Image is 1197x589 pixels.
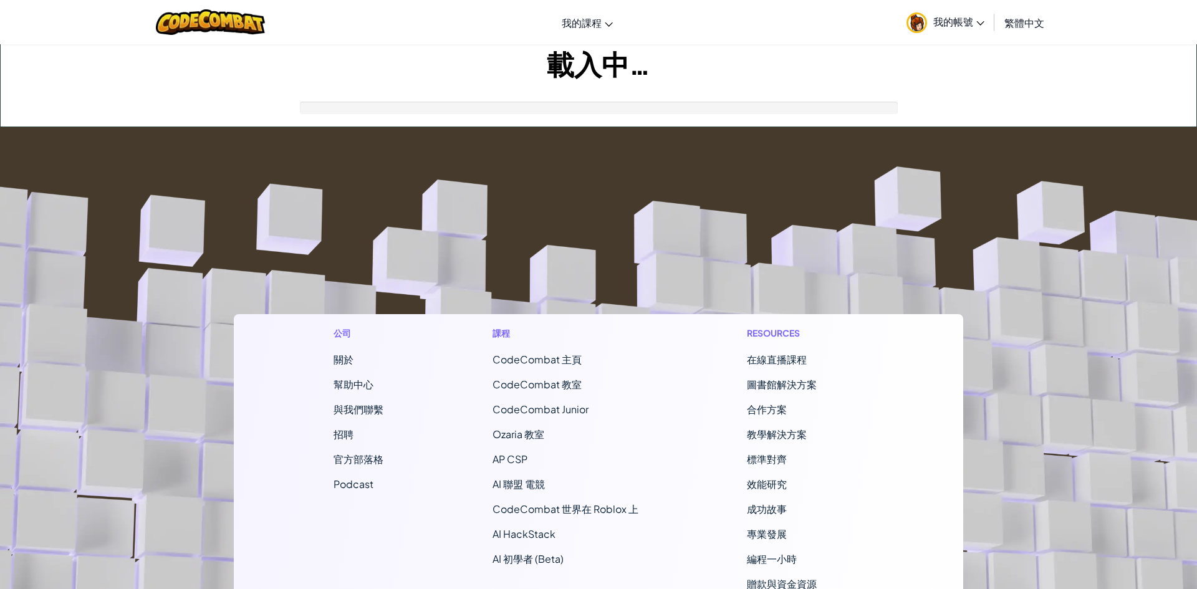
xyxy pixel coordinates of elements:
a: CodeCombat 教室 [493,378,582,391]
a: 合作方案 [747,403,787,416]
a: CodeCombat Junior [493,403,589,416]
a: Ozaria 教室 [493,428,544,441]
span: 我的課程 [562,16,602,29]
span: 與我們聯繫 [334,403,383,416]
a: 繁體中文 [998,6,1050,39]
h1: Resources [747,327,863,340]
a: 效能研究 [747,477,787,491]
h1: 課程 [493,327,638,340]
a: 成功故事 [747,502,787,515]
h1: 載入中… [1,44,1196,83]
a: AI 聯盟 電競 [493,477,545,491]
a: AP CSP [493,453,527,466]
a: 在線直播課程 [747,353,807,366]
span: CodeCombat 主頁 [493,353,582,366]
span: 繁體中文 [1004,16,1044,29]
a: AI HackStack [493,527,555,540]
img: avatar [906,12,927,33]
span: 我的帳號 [933,15,984,28]
a: 招聘 [334,428,353,441]
a: 關於 [334,353,353,366]
h1: 公司 [334,327,383,340]
a: 幫助中心 [334,378,373,391]
a: 圖書館解決方案 [747,378,817,391]
a: CodeCombat 世界在 Roblox 上 [493,502,638,515]
a: AI 初學者 (Beta) [493,552,564,565]
a: Podcast [334,477,373,491]
a: 專業發展 [747,527,787,540]
a: 編程一小時 [747,552,797,565]
a: 教學解決方案 [747,428,807,441]
a: 我的課程 [555,6,619,39]
a: 官方部落格 [334,453,383,466]
a: 我的帳號 [900,2,991,42]
a: 標準對齊 [747,453,787,466]
img: CodeCombat logo [156,9,265,35]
